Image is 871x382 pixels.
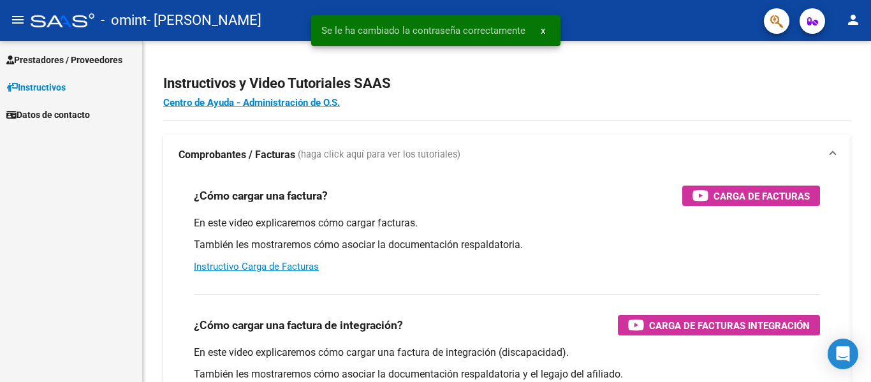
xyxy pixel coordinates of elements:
[714,188,810,204] span: Carga de Facturas
[618,315,820,335] button: Carga de Facturas Integración
[101,6,147,34] span: - omint
[163,71,851,96] h2: Instructivos y Video Tutoriales SAAS
[194,238,820,252] p: También les mostraremos cómo asociar la documentación respaldatoria.
[194,316,403,334] h3: ¿Cómo cargar una factura de integración?
[321,24,525,37] span: Se le ha cambiado la contraseña correctamente
[163,135,851,175] mat-expansion-panel-header: Comprobantes / Facturas (haga click aquí para ver los tutoriales)
[194,216,820,230] p: En este video explicaremos cómo cargar facturas.
[163,97,340,108] a: Centro de Ayuda - Administración de O.S.
[6,108,90,122] span: Datos de contacto
[541,25,545,36] span: x
[194,187,328,205] h3: ¿Cómo cargar una factura?
[10,12,26,27] mat-icon: menu
[649,318,810,334] span: Carga de Facturas Integración
[298,148,460,162] span: (haga click aquí para ver los tutoriales)
[531,19,555,42] button: x
[194,346,820,360] p: En este video explicaremos cómo cargar una factura de integración (discapacidad).
[194,367,820,381] p: También les mostraremos cómo asociar la documentación respaldatoria y el legajo del afiliado.
[179,148,295,162] strong: Comprobantes / Facturas
[147,6,261,34] span: - [PERSON_NAME]
[845,12,861,27] mat-icon: person
[6,80,66,94] span: Instructivos
[682,186,820,206] button: Carga de Facturas
[194,261,319,272] a: Instructivo Carga de Facturas
[6,53,122,67] span: Prestadores / Proveedores
[828,339,858,369] div: Open Intercom Messenger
